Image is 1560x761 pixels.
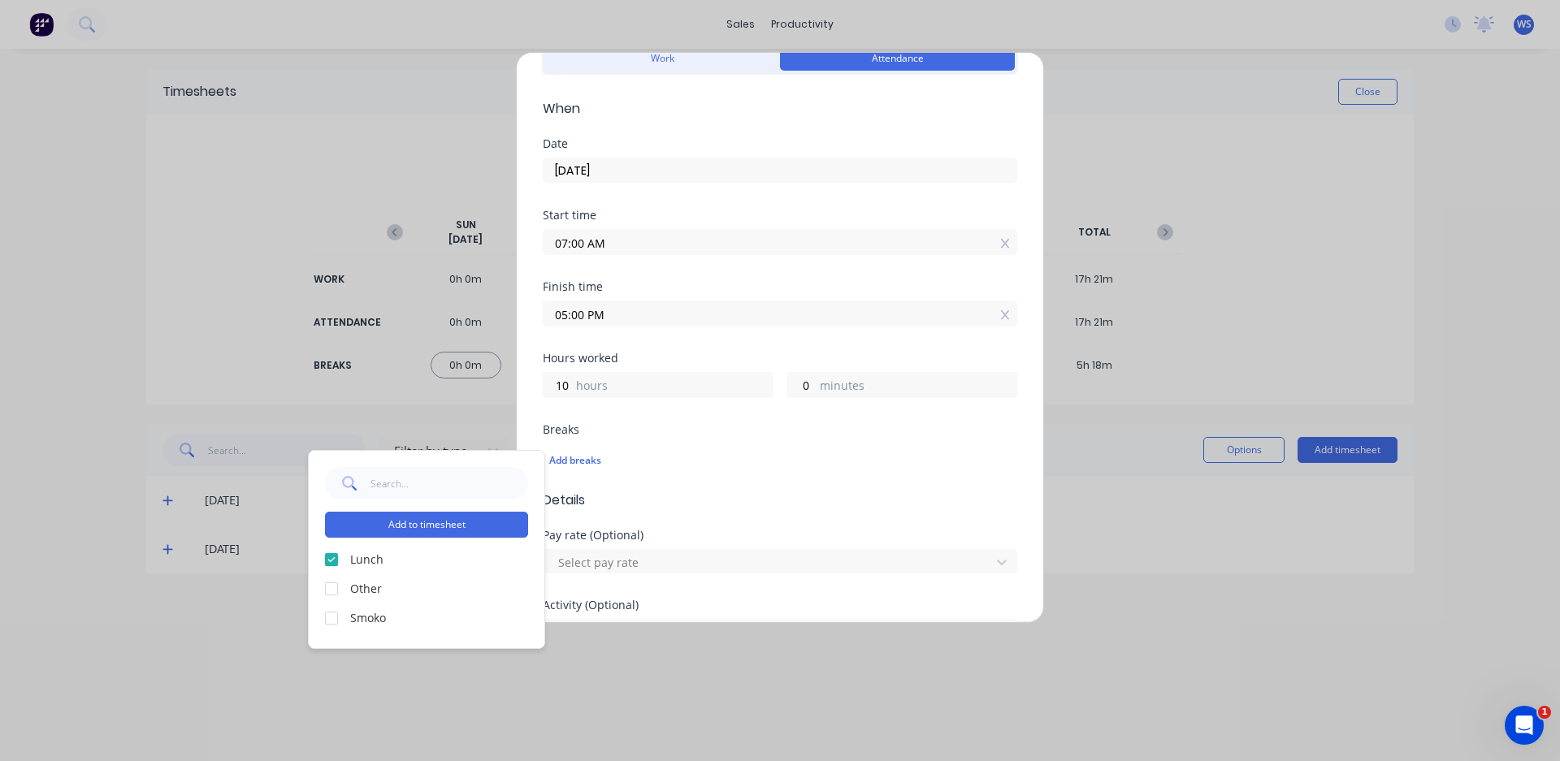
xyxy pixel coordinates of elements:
[350,609,528,626] label: Smoko
[543,210,1017,221] div: Start time
[549,450,1011,471] div: Add breaks
[545,46,780,71] button: Work
[543,352,1017,364] div: Hours worked
[350,580,528,597] label: Other
[325,512,528,538] button: Add to timesheet
[543,424,1017,435] div: Breaks
[350,551,528,568] label: Lunch
[820,377,1016,397] label: minutes
[1538,706,1551,719] span: 1
[787,373,816,397] input: 0
[1505,706,1544,745] iframe: Intercom live chat
[543,138,1017,149] div: Date
[543,99,1017,119] span: When
[780,46,1015,71] button: Attendance
[543,530,1017,541] div: Pay rate (Optional)
[576,377,773,397] label: hours
[543,281,1017,292] div: Finish time
[543,599,1017,611] div: Activity (Optional)
[370,467,529,499] input: Search...
[544,373,572,397] input: 0
[543,491,1017,510] span: Details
